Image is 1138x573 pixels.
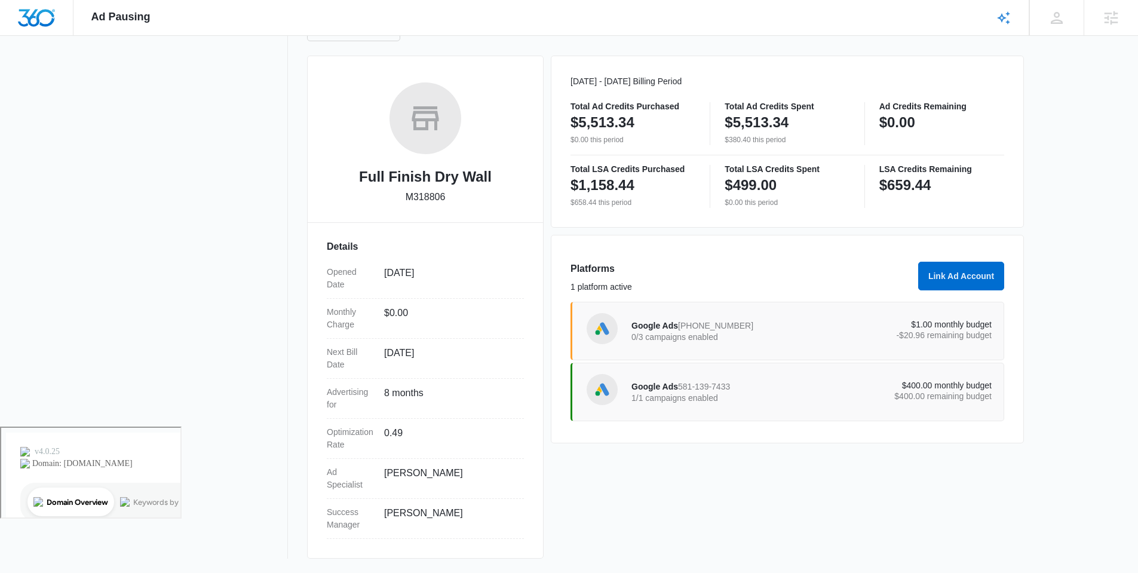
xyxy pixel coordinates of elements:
a: Google AdsGoogle Ads[PHONE_NUMBER]0/3 campaigns enabled$1.00 monthly budget-$20.96 remaining budget [570,302,1004,360]
p: Total LSA Credits Purchased [570,165,695,173]
dd: 0.49 [384,426,514,451]
dd: [DATE] [384,266,514,291]
p: 0/3 campaigns enabled [631,333,812,341]
img: tab_domain_overview_orange.svg [32,69,42,79]
span: Ad Pausing [91,11,151,23]
p: $400.00 remaining budget [812,392,992,400]
p: $380.40 this period [725,134,849,145]
div: Optimization Rate0.49 [327,419,524,459]
dt: Next Bill Date [327,346,375,371]
dd: [PERSON_NAME] [384,466,514,491]
div: Advertising for8 months [327,379,524,419]
p: Total LSA Credits Spent [725,165,849,173]
p: $0.00 this period [725,197,849,208]
dd: [DATE] [384,346,514,371]
img: logo_orange.svg [19,19,29,29]
p: $499.00 [725,176,777,195]
img: Google Ads [593,381,611,399]
h3: Details [327,240,524,254]
p: M318806 [406,190,446,204]
dt: Monthly Charge [327,306,375,331]
dd: 8 months [384,386,514,411]
span: Google Ads [631,321,678,330]
p: $400.00 monthly budget [812,381,992,390]
span: [PHONE_NUMBER] [678,321,753,330]
p: Total Ad Credits Spent [725,102,849,111]
p: $659.44 [879,176,931,195]
dt: Ad Specialist [327,466,375,491]
p: [DATE] - [DATE] Billing Period [570,75,1004,88]
span: Google Ads [631,382,678,391]
dt: Optimization Rate [327,426,375,451]
p: 1 platform active [570,281,911,293]
div: Domain: [DOMAIN_NAME] [31,31,131,41]
span: 581-139-7433 [678,382,730,391]
div: Opened Date[DATE] [327,259,524,299]
div: Keywords by Traffic [132,71,201,78]
p: $0.00 [879,113,915,132]
p: Total Ad Credits Purchased [570,102,695,111]
div: v 4.0.25 [33,19,59,29]
div: Ad Specialist[PERSON_NAME] [327,459,524,499]
p: $5,513.34 [570,113,634,132]
h3: Platforms [570,262,911,276]
dd: [PERSON_NAME] [384,506,514,531]
a: Google AdsGoogle Ads581-139-74331/1 campaigns enabled$400.00 monthly budget$400.00 remaining budget [570,363,1004,421]
button: Link Ad Account [918,262,1004,290]
dt: Opened Date [327,266,375,291]
dt: Success Manager [327,506,375,531]
p: LSA Credits Remaining [879,165,1004,173]
p: -$20.96 remaining budget [812,331,992,339]
p: $1.00 monthly budget [812,320,992,329]
p: 1/1 campaigns enabled [631,394,812,402]
p: Ad Credits Remaining [879,102,1004,111]
p: $5,513.34 [725,113,789,132]
dt: Advertising for [327,386,375,411]
div: Monthly Charge$0.00 [327,299,524,339]
h2: Full Finish Dry Wall [359,166,492,188]
dd: $0.00 [384,306,514,331]
p: $658.44 this period [570,197,695,208]
p: $0.00 this period [570,134,695,145]
div: Next Bill Date[DATE] [327,339,524,379]
img: Google Ads [593,320,611,338]
img: tab_keywords_by_traffic_grey.svg [119,69,128,79]
img: website_grey.svg [19,31,29,41]
p: $1,158.44 [570,176,634,195]
div: Success Manager[PERSON_NAME] [327,499,524,539]
div: Domain Overview [45,71,107,78]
